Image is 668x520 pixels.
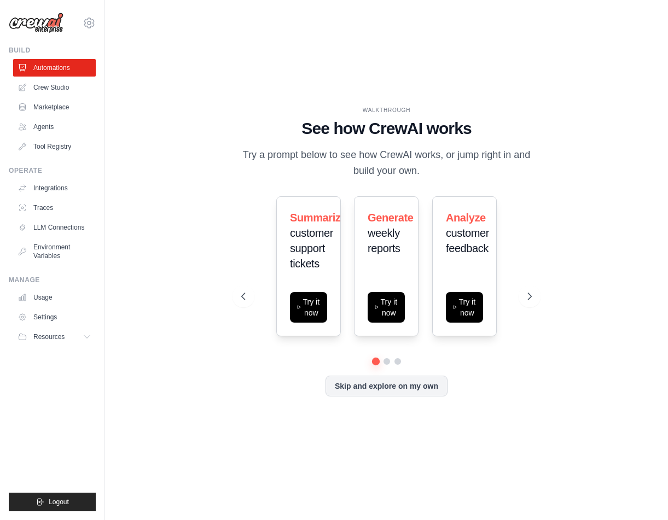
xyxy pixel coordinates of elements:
[368,227,400,254] span: weekly reports
[13,219,96,236] a: LLM Connections
[13,138,96,155] a: Tool Registry
[241,119,532,138] h1: See how CrewAI works
[49,498,69,506] span: Logout
[13,328,96,346] button: Resources
[13,308,96,326] a: Settings
[13,98,96,116] a: Marketplace
[9,46,96,55] div: Build
[290,227,333,270] span: customer support tickets
[13,238,96,265] a: Environment Variables
[9,166,96,175] div: Operate
[241,106,532,114] div: WALKTHROUGH
[13,289,96,306] a: Usage
[9,276,96,284] div: Manage
[446,292,483,323] button: Try it now
[33,332,65,341] span: Resources
[9,13,63,33] img: Logo
[13,118,96,136] a: Agents
[446,212,486,224] span: Analyze
[446,227,489,254] span: customer feedback
[290,292,327,323] button: Try it now
[13,179,96,197] a: Integrations
[13,79,96,96] a: Crew Studio
[13,59,96,77] a: Automations
[241,147,532,179] p: Try a prompt below to see how CrewAI works, or jump right in and build your own.
[290,212,346,224] span: Summarize
[368,212,414,224] span: Generate
[368,292,405,323] button: Try it now
[13,199,96,217] a: Traces
[9,493,96,511] button: Logout
[326,376,448,396] button: Skip and explore on my own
